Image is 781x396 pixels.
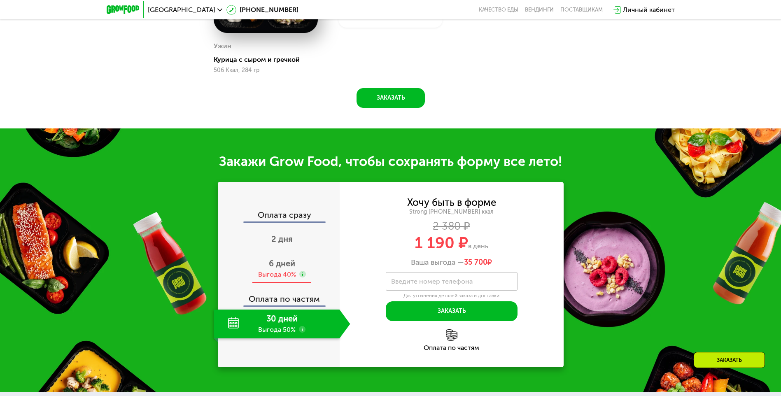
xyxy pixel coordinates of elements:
span: 6 дней [269,259,295,268]
div: Оплата по частям [219,287,340,305]
label: Введите номер телефона [391,279,473,284]
div: Заказать [694,352,765,368]
a: Качество еды [479,7,518,13]
button: Заказать [386,301,518,321]
span: ₽ [464,258,492,267]
div: Ужин [214,40,231,52]
div: Оплата сразу [219,211,340,221]
div: 506 Ккал, 284 гр [214,67,318,74]
div: Курица с сыром и гречкой [214,56,324,64]
div: Выгода 40% [258,270,296,279]
div: Оплата по частям [340,345,564,351]
div: Личный кабинет [623,5,675,15]
a: [PHONE_NUMBER] [226,5,298,15]
span: 35 700 [464,258,487,267]
span: 1 190 ₽ [415,233,468,252]
div: Strong [PHONE_NUMBER] ккал [340,208,564,216]
div: Хочу быть в форме [407,198,496,207]
span: [GEOGRAPHIC_DATA] [148,7,215,13]
img: l6xcnZfty9opOoJh.png [446,329,457,341]
div: поставщикам [560,7,603,13]
span: в день [468,242,488,250]
a: Вендинги [525,7,554,13]
div: 2 380 ₽ [340,222,564,231]
div: Для уточнения деталей заказа и доставки [386,293,518,299]
div: Ваша выгода — [340,258,564,267]
button: Заказать [357,88,425,108]
span: 2 дня [271,234,293,244]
